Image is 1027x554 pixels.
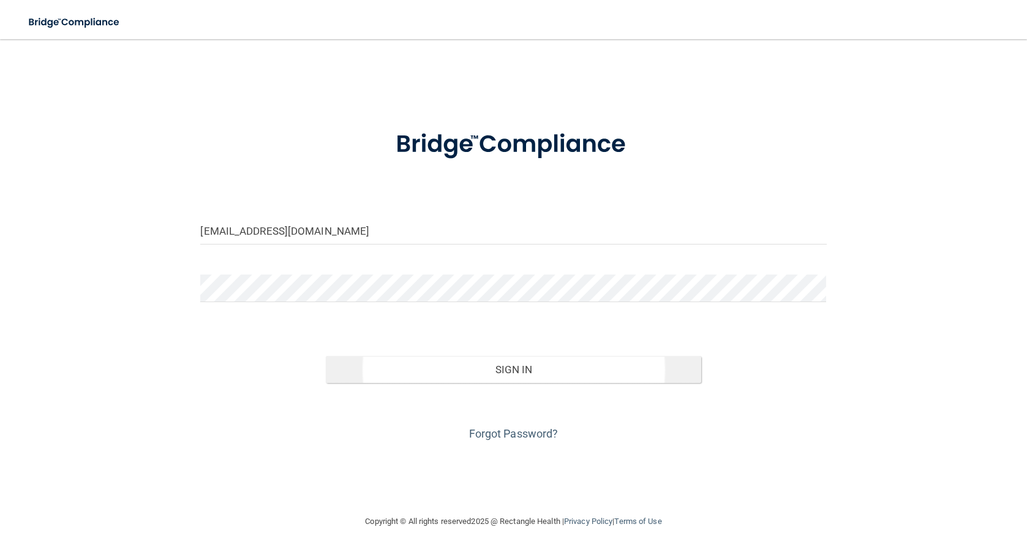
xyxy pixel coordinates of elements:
[290,502,737,541] div: Copyright © All rights reserved 2025 @ Rectangle Health | |
[614,517,661,526] a: Terms of Use
[564,517,612,526] a: Privacy Policy
[200,217,826,245] input: Email
[326,356,701,383] button: Sign In
[18,10,131,35] img: bridge_compliance_login_screen.278c3ca4.svg
[371,113,656,176] img: bridge_compliance_login_screen.278c3ca4.svg
[469,427,559,440] a: Forgot Password?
